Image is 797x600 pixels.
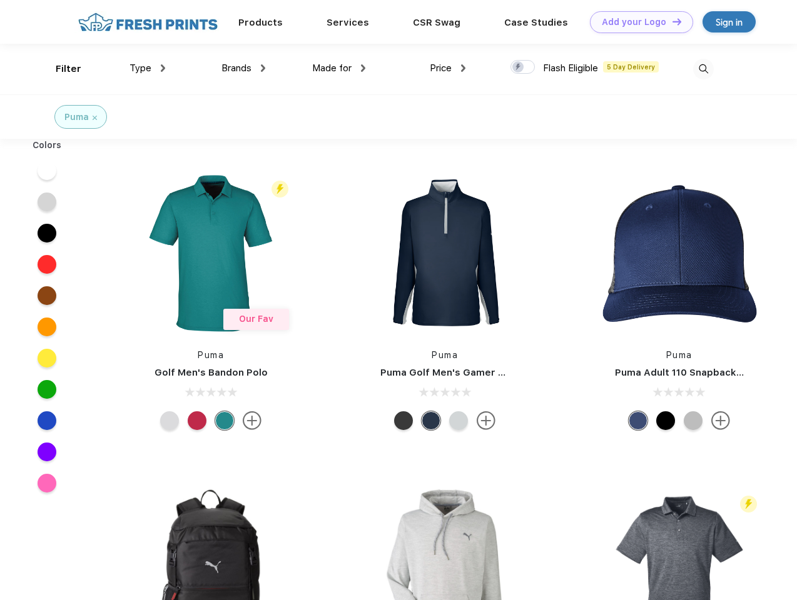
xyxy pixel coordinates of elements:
img: desktop_search.svg [693,59,714,79]
span: Our Fav [239,314,273,324]
div: Ski Patrol [188,411,206,430]
span: Type [129,62,151,74]
div: Green Lagoon [215,411,234,430]
div: Peacoat Qut Shd [629,411,647,430]
div: High Rise [160,411,179,430]
span: Brands [221,62,251,74]
a: Golf Men's Bandon Polo [155,367,268,378]
img: dropdown.png [361,64,365,72]
a: CSR Swag [413,17,460,28]
img: func=resize&h=266 [596,170,763,336]
span: Flash Eligible [543,62,598,74]
span: Price [430,62,452,74]
img: dropdown.png [161,64,165,72]
img: dropdown.png [261,64,265,72]
div: Colors [23,139,71,152]
div: Quarry with Brt Whit [684,411,703,430]
a: Sign in [703,11,756,32]
div: High Rise [449,411,468,430]
div: Puma [64,111,89,124]
div: Pma Blk Pma Blk [656,411,675,430]
a: Services [327,17,369,28]
img: more.svg [477,411,495,430]
div: Sign in [716,15,743,29]
div: Puma Black [394,411,413,430]
img: more.svg [711,411,730,430]
img: more.svg [243,411,261,430]
a: Products [238,17,283,28]
a: Puma Golf Men's Gamer Golf Quarter-Zip [380,367,578,378]
a: Puma [432,350,458,360]
div: Filter [56,62,81,76]
img: filter_cancel.svg [93,116,97,120]
span: 5 Day Delivery [603,61,659,72]
img: DT [673,18,681,25]
div: Navy Blazer [422,411,440,430]
img: dropdown.png [461,64,465,72]
a: Puma [198,350,224,360]
div: Add your Logo [602,17,666,27]
img: fo%20logo%202.webp [74,11,221,33]
a: Puma [666,350,693,360]
span: Made for [312,62,352,74]
img: flash_active_toggle.svg [740,496,757,512]
img: func=resize&h=266 [362,170,528,336]
img: flash_active_toggle.svg [272,181,288,197]
img: func=resize&h=266 [128,170,294,336]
